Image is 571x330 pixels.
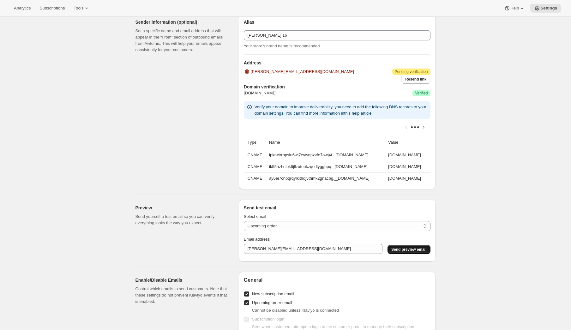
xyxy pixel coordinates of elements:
[251,69,354,75] span: [PERSON_NAME][EMAIL_ADDRESS][DOMAIN_NAME]
[252,317,285,321] span: Subscription login
[244,277,430,283] h2: General
[135,277,229,283] h2: Enable/Disable Emails
[344,111,372,116] a: this help article
[386,172,430,184] td: [DOMAIN_NAME]
[36,4,69,13] button: Subscriptions
[391,247,426,252] span: Send preview email
[244,44,320,48] span: Your store’s brand name is recommended
[500,4,529,13] button: Help
[244,84,430,90] h3: Domain verification
[135,286,229,305] p: Control which emails to send customers. Note that these settings do not prevent Klaviyo events if...
[10,4,34,13] button: Analytics
[530,4,561,13] button: Settings
[14,6,31,11] span: Analytics
[386,135,430,149] th: Value
[386,161,430,172] td: [DOMAIN_NAME]
[244,244,382,254] input: Enter email address to receive preview
[74,6,83,11] span: Tools
[252,324,414,329] span: Sent when customers attempt to login to the customer portal to manage their subscription
[244,237,270,242] span: Email address
[252,291,294,296] span: New subscription email
[267,161,386,172] td: ik55nzhnibk6jllzofenkzqedlyggbpq._[DOMAIN_NAME]
[244,172,267,184] th: CNAME
[244,161,267,172] th: CNAME
[244,135,267,149] th: Type
[386,149,430,161] td: [DOMAIN_NAME]
[388,245,430,254] button: Send preview email
[135,205,229,211] h2: Preview
[244,205,430,211] h3: Send test email
[39,6,65,11] span: Subscriptions
[255,104,428,117] p: Verify your domain to improve deliverability, you need to add the following DNS records to your d...
[135,19,229,25] h2: Sender information (optional)
[244,214,266,219] span: Select email
[244,90,277,96] span: [DOMAIN_NAME]
[267,149,386,161] td: lpkrwtrrhpsiu6wj7eywnpxvfe7owj4t._[DOMAIN_NAME]
[401,75,430,84] button: Resend link
[405,77,426,82] span: Resend link
[244,149,267,161] th: CNAME
[240,67,358,77] button: [PERSON_NAME][EMAIL_ADDRESS][DOMAIN_NAME]
[510,6,519,11] span: Help
[244,19,430,25] h3: Alias
[395,69,428,74] span: Pending verification
[415,91,428,96] span: Verified
[252,308,339,313] span: Cannot be disabled unless Klaviyo is connected
[540,6,557,11] span: Settings
[135,28,229,53] p: Set a specific name and email address that will appear in the “From” section of outbound emails f...
[70,4,93,13] button: Tools
[135,213,229,226] p: Send yourself a test email so you can verify everything looks the way you expect.
[252,300,292,305] span: Upcoming order email
[244,60,430,66] h3: Address
[419,123,428,132] button: Scroll table right one column
[267,172,386,184] td: ay6ei7cnbqrqylklthqj5thmk2gnacbg._[DOMAIN_NAME]
[267,135,386,149] th: Name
